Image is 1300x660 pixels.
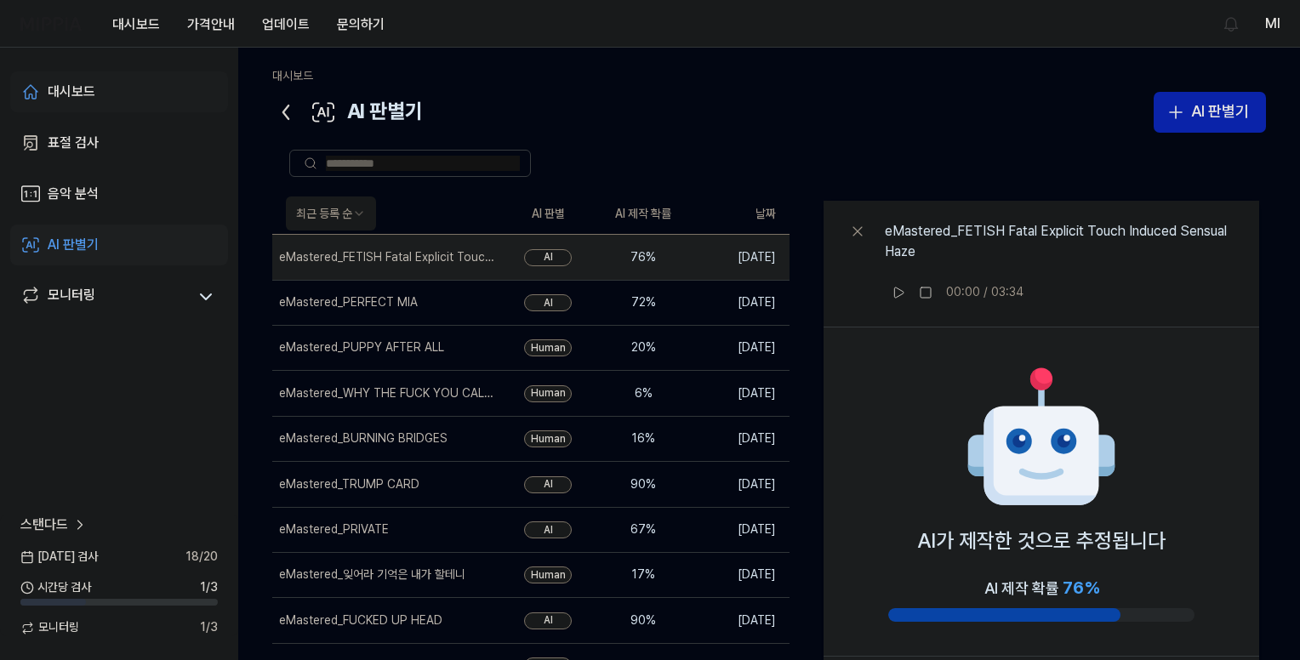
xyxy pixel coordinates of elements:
a: 음악 분석 [10,174,228,214]
span: 모니터링 [20,619,79,636]
img: 알림 [1221,14,1241,34]
div: Human [524,339,572,356]
div: 20 % [609,339,677,356]
div: 67 % [609,521,677,538]
button: 업데이트 [248,8,323,42]
a: 대시보드 [10,71,228,112]
th: 날짜 [691,194,790,235]
button: Ml [1265,14,1280,34]
div: 6 % [609,385,677,402]
span: 76 % [1063,577,1099,598]
td: [DATE] [691,280,790,325]
div: AI [524,521,572,538]
div: Human [524,430,572,447]
a: AI 판별기 [10,225,228,265]
a: 모니터링 [20,285,187,309]
div: eMastered_잊어라 기억은 내가 할테니 [279,566,465,583]
td: [DATE] [691,235,790,280]
div: eMastered_TRUMP CARD [279,476,419,493]
div: eMastered_PUPPY AFTER ALL [279,339,444,356]
div: 16 % [609,430,677,447]
div: 72 % [609,294,677,311]
button: 대시보드 [99,8,174,42]
td: [DATE] [691,416,790,461]
span: 1 / 3 [200,579,218,596]
img: logo [20,17,82,31]
div: AI 판별기 [272,92,423,133]
td: [DATE] [691,462,790,507]
div: 90 % [609,476,677,493]
div: AI 제작 확률 [984,574,1099,601]
p: AI가 제작한 것으로 추정됩니다 [917,525,1166,557]
span: 18 / 20 [185,549,218,566]
div: eMastered_BURNING BRIDGES [279,430,448,447]
button: AI 판별기 [1154,92,1266,133]
span: 시간당 검사 [20,579,91,596]
button: 문의하기 [323,8,398,42]
span: [DATE] 검사 [20,549,98,566]
div: eMastered_FETISH Fatal Explicit Touch Induced Sensual Haze [885,221,1239,262]
div: AI 판별기 [1191,100,1249,124]
a: 업데이트 [248,1,323,48]
td: [DATE] [691,371,790,416]
a: 스탠다드 [20,515,88,535]
td: [DATE] [691,325,790,370]
span: 스탠다드 [20,515,68,535]
div: 00:00 / 03:34 [946,284,1023,301]
th: AI 제작 확률 [596,194,691,235]
div: 모니터링 [48,285,95,309]
div: AI [524,476,572,493]
td: [DATE] [691,507,790,552]
div: eMastered_PERFECT MIA [279,294,418,311]
div: Human [524,385,572,402]
div: 90 % [609,612,677,629]
div: Human [524,566,572,583]
div: 음악 분석 [48,184,99,204]
a: 대시보드 [272,69,313,82]
div: eMastered_FUCKED UP HEAD [279,612,442,629]
div: AI [524,294,572,311]
div: 76 % [609,249,677,266]
div: AI [524,249,572,266]
div: AI 판별기 [48,235,99,255]
div: 표절 검사 [48,133,99,153]
div: eMastered_WHY THE FUCK YOU CALLING [279,385,497,402]
div: eMastered_FETISH Fatal Explicit Touch Induced Sensual Haze [279,249,497,266]
span: 1 / 3 [200,619,218,636]
a: 표절 검사 [10,122,228,163]
button: 가격안내 [174,8,248,42]
td: [DATE] [691,552,790,597]
div: 17 % [609,566,677,583]
td: [DATE] [691,598,790,643]
div: 대시보드 [48,82,95,102]
div: eMastered_PRIVATE [279,521,389,538]
th: AI 판별 [500,194,596,235]
div: AI [524,612,572,629]
img: AI [965,361,1118,515]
